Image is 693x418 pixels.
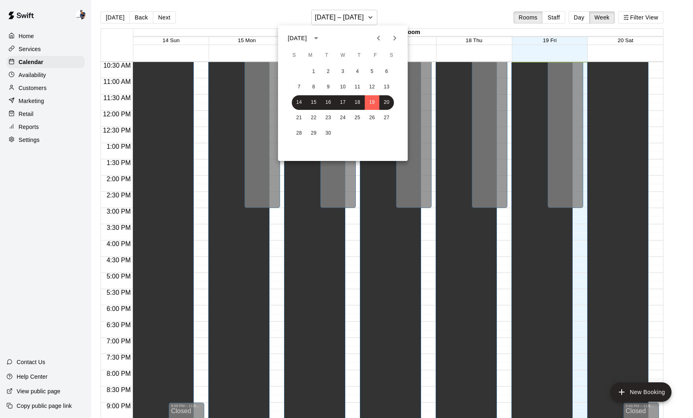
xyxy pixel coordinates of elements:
[306,126,321,141] button: 29
[336,111,350,125] button: 24
[292,126,306,141] button: 28
[303,47,318,64] span: Monday
[321,80,336,94] button: 9
[379,80,394,94] button: 13
[309,31,323,45] button: calendar view is open, switch to year view
[336,95,350,110] button: 17
[350,111,365,125] button: 25
[287,47,302,64] span: Sunday
[336,47,350,64] span: Wednesday
[321,64,336,79] button: 2
[306,80,321,94] button: 8
[292,111,306,125] button: 21
[365,64,379,79] button: 5
[336,64,350,79] button: 3
[379,111,394,125] button: 27
[306,111,321,125] button: 22
[365,80,379,94] button: 12
[321,95,336,110] button: 16
[379,95,394,110] button: 20
[288,34,307,43] div: [DATE]
[336,80,350,94] button: 10
[292,80,306,94] button: 7
[352,47,366,64] span: Thursday
[321,126,336,141] button: 30
[370,30,387,46] button: Previous month
[365,111,379,125] button: 26
[350,80,365,94] button: 11
[387,30,403,46] button: Next month
[292,95,306,110] button: 14
[384,47,399,64] span: Saturday
[306,64,321,79] button: 1
[368,47,383,64] span: Friday
[306,95,321,110] button: 15
[350,95,365,110] button: 18
[319,47,334,64] span: Tuesday
[379,64,394,79] button: 6
[321,111,336,125] button: 23
[350,64,365,79] button: 4
[365,95,379,110] button: 19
